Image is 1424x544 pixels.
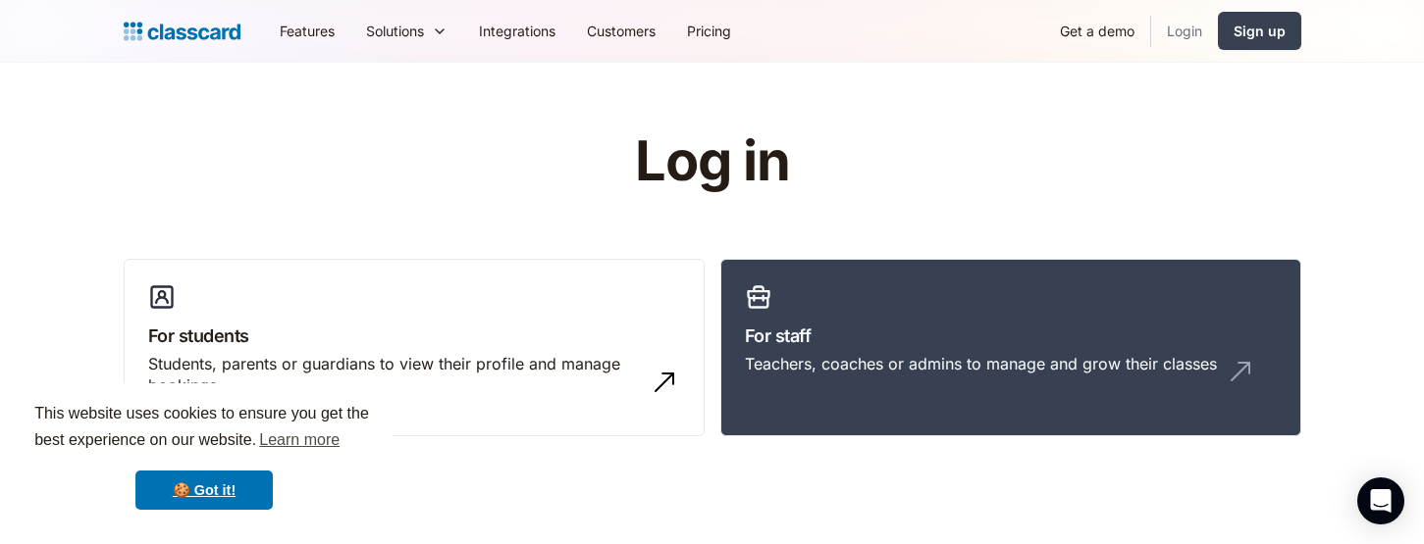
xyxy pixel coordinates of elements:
a: Customers [571,9,671,53]
div: Open Intercom Messenger [1357,477,1404,524]
span: This website uses cookies to ensure you get the best experience on our website. [34,402,374,455]
a: For staffTeachers, coaches or admins to manage and grow their classes [720,259,1301,437]
h3: For staff [745,322,1277,349]
h3: For students [148,322,680,349]
a: Get a demo [1044,9,1150,53]
div: Solutions [366,21,424,41]
div: Students, parents or guardians to view their profile and manage bookings [148,353,641,397]
a: Features [264,9,350,53]
div: cookieconsent [16,383,393,528]
div: Solutions [350,9,463,53]
a: Integrations [463,9,571,53]
div: Sign up [1234,21,1286,41]
div: Teachers, coaches or admins to manage and grow their classes [745,353,1217,374]
a: Logo [124,18,240,45]
a: learn more about cookies [256,425,343,455]
a: Sign up [1218,12,1301,50]
h1: Log in [400,131,1024,192]
a: Pricing [671,9,747,53]
a: dismiss cookie message [135,470,273,510]
a: For studentsStudents, parents or guardians to view their profile and manage bookings [124,259,705,437]
a: Login [1151,9,1218,53]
